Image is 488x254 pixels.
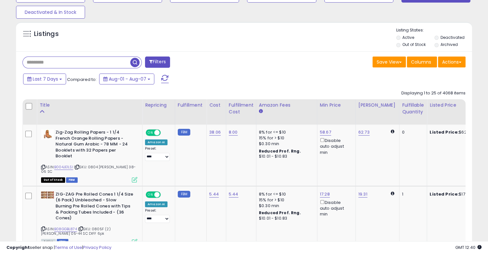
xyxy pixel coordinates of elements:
span: | SKU: 0804 [PERSON_NAME] 38-06 SC [41,164,136,174]
label: Deactivated [440,35,464,40]
a: 5.44 [209,191,219,197]
strong: Copyright [6,244,30,250]
span: ON [146,130,154,136]
small: Amazon Fees. [259,109,263,114]
div: Amazon AI [145,139,167,145]
button: Deactivated & In Stock [16,6,85,19]
span: 2025-08-15 12:40 GMT [455,244,482,250]
a: 17.28 [320,191,330,197]
div: 0 [402,129,422,135]
div: Amazon AI [145,201,167,207]
div: $62.73 [430,129,483,135]
div: Fulfillment [178,102,204,109]
div: ASIN: [41,129,137,182]
label: Archived [440,42,458,47]
div: $0.30 min [259,141,312,147]
b: Listed Price: [430,191,459,197]
a: Terms of Use [55,244,82,250]
button: Aug-01 - Aug-07 [99,74,154,84]
a: 8.00 [229,129,238,136]
div: 8% for <= $10 [259,129,312,135]
span: Last 7 Days [33,76,58,82]
span: | SKU: 0805F (2) [PERSON_NAME] 05-44 SC DIFF 6pk [41,226,111,236]
a: 62.73 [358,129,370,136]
div: Fulfillable Quantity [402,102,424,115]
img: 51vOfthYkNL._SL40_.jpg [41,191,54,198]
img: 41TGZ6MWtpL._SL40_.jpg [41,129,54,140]
small: FBM [178,129,190,136]
small: FBM [178,191,190,197]
h5: Listings [34,30,59,39]
a: 58.67 [320,129,331,136]
label: Out of Stock [402,42,426,47]
div: Listed Price [430,102,485,109]
button: Filters [145,57,170,68]
div: Title [39,102,140,109]
div: Disable auto adjust min [320,137,351,155]
button: Save View [372,57,406,67]
a: B004JE1LSI [54,164,73,170]
div: 15% for > $10 [259,135,312,141]
span: OFF [160,130,170,136]
span: Compared to: [67,76,97,83]
div: $10.01 - $10.83 [259,216,312,221]
label: Active [402,35,414,40]
div: Displaying 1 to 25 of 4068 items [401,90,466,96]
a: B08GGBL874 [54,226,77,232]
b: ZIG-ZAG Pre Rolled Cones 1 1/4 Size (6 Pack) Unbleached - Slow Burning Pre Rolled Cones with Tips... [56,191,133,223]
div: Disable auto adjust min [320,199,351,217]
div: 1 [402,191,422,197]
div: $10.01 - $10.83 [259,154,312,159]
div: Repricing [145,102,172,109]
div: Min Price [320,102,353,109]
button: Last 7 Days [23,74,66,84]
a: 19.31 [358,191,367,197]
span: OFF [160,192,170,197]
div: $17.28 [430,191,483,197]
button: Actions [438,57,466,67]
b: Zig-Zag Rolling Papers - 1 1/4 French Orange Rolling Papers - Natural Gum Arabic - 78 MM - 24 Boo... [56,129,133,161]
div: Preset: [145,146,170,161]
div: [PERSON_NAME] [358,102,397,109]
div: Fulfillment Cost [229,102,253,115]
span: ON [146,192,154,197]
div: Cost [209,102,223,109]
b: Listed Price: [430,129,459,135]
div: $0.30 min [259,203,312,209]
a: 38.06 [209,129,221,136]
div: 8% for <= $10 [259,191,312,197]
span: Columns [411,59,431,65]
span: FBM [66,177,78,183]
b: Reduced Prof. Rng. [259,148,301,154]
div: seller snap | | [6,245,111,251]
div: Amazon Fees [259,102,314,109]
b: Reduced Prof. Rng. [259,210,301,215]
button: Columns [407,57,437,67]
a: Privacy Policy [83,244,111,250]
span: Aug-01 - Aug-07 [109,76,146,82]
p: Listing States: [396,27,472,33]
div: 15% for > $10 [259,197,312,203]
span: All listings that are currently out of stock and unavailable for purchase on Amazon [41,177,65,183]
div: Preset: [145,208,170,223]
a: 5.44 [229,191,238,197]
